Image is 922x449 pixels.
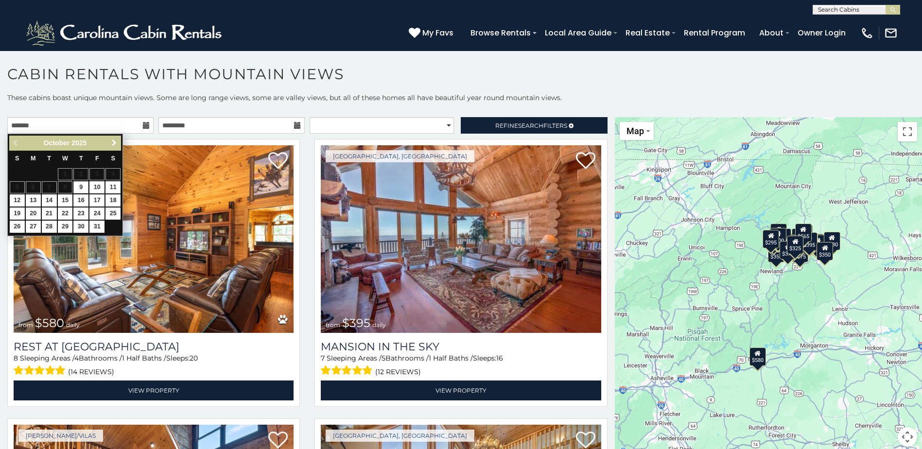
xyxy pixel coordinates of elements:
[576,151,595,172] a: Add to favorites
[860,26,874,40] img: phone-regular-white.png
[111,155,115,162] span: Saturday
[801,232,818,251] div: $395
[375,365,421,378] span: (12 reviews)
[321,380,601,400] a: View Property
[321,145,601,333] a: Mansion In The Sky from $395 daily
[495,122,567,129] span: Refine Filters
[190,354,198,363] span: 20
[321,353,601,378] div: Sleeping Areas / Bathrooms / Sleeps:
[540,24,616,41] a: Local Area Guide
[79,155,83,162] span: Thursday
[626,126,644,136] span: Map
[795,224,811,242] div: $565
[14,145,294,333] img: Rest at Mountain Crest
[14,145,294,333] a: Rest at Mountain Crest from $580 daily
[466,24,536,41] a: Browse Rentals
[18,321,33,328] span: from
[382,354,385,363] span: 5
[787,236,803,254] div: $325
[621,24,675,41] a: Real Estate
[105,181,121,193] a: 11
[326,430,474,442] a: [GEOGRAPHIC_DATA], [GEOGRAPHIC_DATA]
[42,221,57,233] a: 28
[10,194,25,207] a: 12
[68,365,114,378] span: (14 reviews)
[47,155,51,162] span: Tuesday
[110,139,118,147] span: Next
[372,321,386,328] span: daily
[89,194,104,207] a: 17
[26,207,41,220] a: 20
[496,354,503,363] span: 16
[461,117,607,134] a: RefineSearchFilters
[10,207,25,220] a: 19
[105,194,121,207] a: 18
[817,242,833,260] div: $350
[31,155,36,162] span: Monday
[74,354,79,363] span: 4
[73,221,88,233] a: 30
[898,427,917,447] button: Map camera controls
[326,150,474,162] a: [GEOGRAPHIC_DATA], [GEOGRAPHIC_DATA]
[14,353,294,378] div: Sleeping Areas / Bathrooms / Sleeps:
[89,181,104,193] a: 10
[754,24,788,41] a: About
[823,232,840,250] div: $930
[429,354,473,363] span: 1 Half Baths /
[73,181,88,193] a: 9
[35,316,64,330] span: $580
[884,26,898,40] img: mail-regular-white.png
[679,24,750,41] a: Rental Program
[10,221,25,233] a: 26
[321,145,601,333] img: Mansion In The Sky
[342,316,370,330] span: $395
[42,194,57,207] a: 14
[89,221,104,233] a: 31
[620,122,654,140] button: Change map style
[66,321,80,328] span: daily
[792,244,808,262] div: $375
[73,194,88,207] a: 16
[58,221,73,233] a: 29
[58,194,73,207] a: 15
[14,340,294,353] a: Rest at [GEOGRAPHIC_DATA]
[409,27,456,39] a: My Favs
[89,207,104,220] a: 24
[763,230,779,248] div: $295
[105,207,121,220] a: 25
[780,241,796,259] div: $375
[326,321,340,328] span: from
[321,354,325,363] span: 7
[770,224,787,242] div: $325
[71,139,87,147] span: 2025
[422,27,453,39] span: My Favs
[44,139,70,147] span: October
[768,244,784,262] div: $355
[24,18,226,48] img: White-1-2.png
[770,228,786,246] div: $300
[749,347,766,366] div: $580
[122,354,166,363] span: 1 Half Baths /
[95,155,99,162] span: Friday
[26,194,41,207] a: 13
[42,207,57,220] a: 21
[73,207,88,220] a: 23
[58,207,73,220] a: 22
[793,24,851,41] a: Owner Login
[108,137,120,149] a: Next
[15,155,19,162] span: Sunday
[62,155,68,162] span: Wednesday
[26,221,41,233] a: 27
[268,151,288,172] a: Add to favorites
[14,354,18,363] span: 8
[18,430,103,442] a: [PERSON_NAME]/Vilas
[321,340,601,353] a: Mansion In The Sky
[14,340,294,353] h3: Rest at Mountain Crest
[14,380,294,400] a: View Property
[898,122,917,141] button: Toggle fullscreen view
[518,122,543,129] span: Search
